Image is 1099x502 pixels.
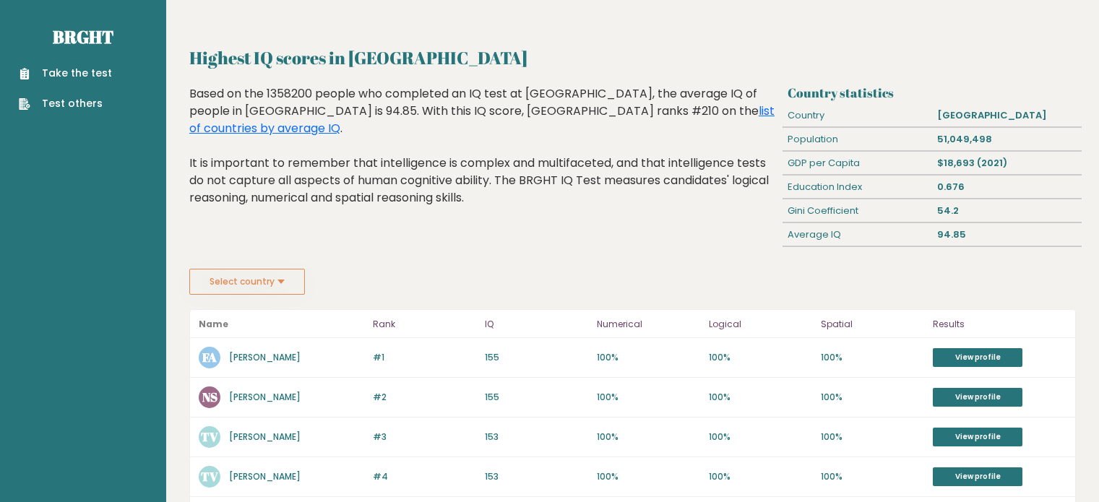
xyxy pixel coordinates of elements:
[201,468,218,485] text: TV
[485,316,588,333] p: IQ
[933,467,1022,486] a: View profile
[201,428,218,445] text: TV
[485,391,588,404] p: 155
[53,25,113,48] a: Brght
[932,104,1082,127] div: [GEOGRAPHIC_DATA]
[821,351,924,364] p: 100%
[932,128,1082,151] div: 51,049,498
[485,430,588,443] p: 153
[189,45,1076,71] h2: Highest IQ scores in [GEOGRAPHIC_DATA]
[373,351,476,364] p: #1
[709,316,812,333] p: Logical
[485,470,588,483] p: 153
[783,199,932,222] div: Gini Coefficient
[821,391,924,404] p: 100%
[788,85,1076,100] h3: Country statistics
[19,66,112,81] a: Take the test
[932,176,1082,199] div: 0.676
[229,430,301,443] a: [PERSON_NAME]
[199,318,228,330] b: Name
[821,470,924,483] p: 100%
[783,152,932,175] div: GDP per Capita
[783,176,932,199] div: Education Index
[783,104,932,127] div: Country
[932,199,1082,222] div: 54.2
[19,96,112,111] a: Test others
[709,430,812,443] p: 100%
[709,470,812,483] p: 100%
[189,269,305,295] button: Select country
[709,351,812,364] p: 100%
[597,430,700,443] p: 100%
[932,152,1082,175] div: $18,693 (2021)
[821,430,924,443] p: 100%
[932,223,1082,246] div: 94.85
[933,428,1022,446] a: View profile
[189,85,777,228] div: Based on the 1358200 people who completed an IQ test at [GEOGRAPHIC_DATA], the average IQ of peop...
[229,470,301,482] a: [PERSON_NAME]
[597,316,700,333] p: Numerical
[373,316,476,333] p: Rank
[933,348,1022,367] a: View profile
[229,391,301,403] a: [PERSON_NAME]
[373,430,476,443] p: #3
[783,223,932,246] div: Average IQ
[783,128,932,151] div: Population
[709,391,812,404] p: 100%
[485,351,588,364] p: 155
[373,470,476,483] p: #4
[597,351,700,364] p: 100%
[933,388,1022,407] a: View profile
[189,103,775,137] a: list of countries by average IQ
[597,470,700,483] p: 100%
[229,351,301,363] a: [PERSON_NAME]
[373,391,476,404] p: #2
[821,316,924,333] p: Spatial
[202,349,217,365] text: FA
[202,389,217,405] text: NS
[597,391,700,404] p: 100%
[933,316,1066,333] p: Results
